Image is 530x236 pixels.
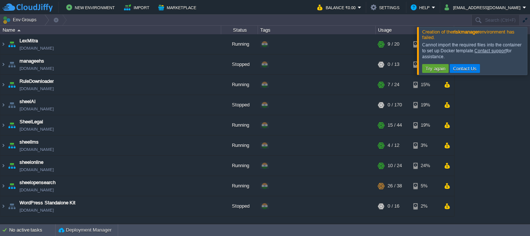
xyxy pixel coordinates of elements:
[20,207,54,214] a: [DOMAIN_NAME]
[413,95,437,115] div: 19%
[20,186,54,194] span: [DOMAIN_NAME]
[413,34,437,54] div: 13%
[221,156,258,176] div: Running
[20,105,54,113] a: [DOMAIN_NAME]
[423,65,448,72] button: Try again
[20,85,54,92] a: [DOMAIN_NAME]
[20,57,44,65] a: manageehs
[0,115,6,135] img: AMDAwAAAACH5BAEAAAAALAAAAAABAAEAAAICRAEAOw==
[20,146,54,153] a: [DOMAIN_NAME]
[20,78,54,85] a: RuleDownloader
[0,176,6,196] img: AMDAwAAAACH5BAEAAAAALAAAAAABAAEAAAICRAEAOw==
[20,138,39,146] a: sheellms
[20,166,54,173] a: [DOMAIN_NAME]
[221,135,258,155] div: Running
[221,176,258,196] div: Running
[7,156,17,176] img: AMDAwAAAACH5BAEAAAAALAAAAAABAAEAAAICRAEAOw==
[7,196,17,216] img: AMDAwAAAACH5BAEAAAAALAAAAAABAAEAAAICRAEAOw==
[59,226,112,234] button: Deployment Manager
[3,3,53,12] img: CloudJiffy
[0,95,6,115] img: AMDAwAAAACH5BAEAAAAALAAAAAABAAEAAAICRAEAOw==
[7,176,17,196] img: AMDAwAAAACH5BAEAAAAALAAAAAABAAEAAAICRAEAOw==
[221,95,258,115] div: Stopped
[20,37,38,45] a: LexMitra
[7,75,17,95] img: AMDAwAAAACH5BAEAAAAALAAAAAABAAEAAAICRAEAOw==
[474,48,506,53] a: Contact support
[221,34,258,54] div: Running
[388,34,399,54] div: 9 / 20
[413,54,437,74] div: 10%
[124,3,152,12] button: Import
[17,29,21,31] img: AMDAwAAAACH5BAEAAAAALAAAAAABAAEAAAICRAEAOw==
[20,65,54,72] a: [DOMAIN_NAME]
[20,118,43,126] a: SheelLegal
[388,135,399,155] div: 4 / 12
[20,98,36,105] a: sheelAI
[453,29,479,35] b: riskmanager
[422,29,515,40] span: Creation of the environment has failed.
[0,75,6,95] img: AMDAwAAAACH5BAEAAAAALAAAAAABAAEAAAICRAEAOw==
[7,34,17,54] img: AMDAwAAAACH5BAEAAAAALAAAAAABAAEAAAICRAEAOw==
[388,156,402,176] div: 10 / 24
[451,65,479,72] button: Contact Us
[221,115,258,135] div: Running
[9,224,55,236] div: No active tasks
[158,3,198,12] button: Marketplace
[388,95,402,115] div: 0 / 170
[20,159,43,166] a: sheelonline
[7,95,17,115] img: AMDAwAAAACH5BAEAAAAALAAAAAABAAEAAAICRAEAOw==
[413,75,437,95] div: 15%
[388,75,399,95] div: 7 / 24
[3,15,39,25] button: Env Groups
[66,3,117,12] button: New Environment
[221,54,258,74] div: Stopped
[258,26,375,34] div: Tags
[20,179,56,186] a: sheelopensearch
[388,115,402,135] div: 15 / 44
[20,199,75,207] a: WordPress Standalone Kit
[388,54,399,74] div: 0 / 13
[221,196,258,216] div: Stopped
[0,156,6,176] img: AMDAwAAAACH5BAEAAAAALAAAAAABAAEAAAICRAEAOw==
[376,26,454,34] div: Usage
[0,34,6,54] img: AMDAwAAAACH5BAEAAAAALAAAAAABAAEAAAICRAEAOw==
[388,176,402,196] div: 26 / 38
[7,135,17,155] img: AMDAwAAAACH5BAEAAAAALAAAAAABAAEAAAICRAEAOw==
[7,54,17,74] img: AMDAwAAAACH5BAEAAAAALAAAAAABAAEAAAICRAEAOw==
[317,3,358,12] button: Balance ₹0.00
[371,3,402,12] button: Settings
[0,196,6,216] img: AMDAwAAAACH5BAEAAAAALAAAAAABAAEAAAICRAEAOw==
[445,3,523,12] button: [EMAIL_ADDRESS][DOMAIN_NAME]
[20,126,54,133] a: [DOMAIN_NAME]
[221,75,258,95] div: Running
[422,42,525,60] div: Cannot import the required files into the container to set up Docker template. for assistance.
[0,135,6,155] img: AMDAwAAAACH5BAEAAAAALAAAAAABAAEAAAICRAEAOw==
[413,196,437,216] div: 2%
[411,3,432,12] button: Help
[413,156,437,176] div: 24%
[413,135,437,155] div: 3%
[413,115,437,135] div: 19%
[413,176,437,196] div: 5%
[499,207,523,229] iframe: chat widget
[7,115,17,135] img: AMDAwAAAACH5BAEAAAAALAAAAAABAAEAAAICRAEAOw==
[0,54,6,74] img: AMDAwAAAACH5BAEAAAAALAAAAAABAAEAAAICRAEAOw==
[20,45,54,52] a: [DOMAIN_NAME]
[222,26,258,34] div: Status
[388,196,399,216] div: 0 / 16
[1,26,221,34] div: Name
